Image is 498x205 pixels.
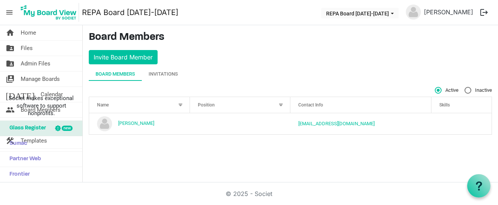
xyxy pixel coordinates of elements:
[431,113,492,134] td: is template cell column header Skills
[41,87,63,102] span: Calendar
[298,121,375,126] a: [EMAIL_ADDRESS][DOMAIN_NAME]
[89,31,492,44] h3: Board Members
[118,120,154,126] a: [PERSON_NAME]
[435,87,459,94] span: Active
[89,113,190,134] td: Ellie Rodriguez is template cell column header Name
[465,87,492,94] span: Inactive
[321,8,399,18] button: REPA Board 2025-2026 dropdownbutton
[6,25,15,40] span: home
[290,113,431,134] td: ellierodriguez1118@gmail.com is template cell column header Contact Info
[21,56,50,71] span: Admin Files
[406,5,421,20] img: no-profile-picture.svg
[476,5,492,20] button: logout
[62,126,73,131] div: new
[6,167,30,182] span: Frontier
[149,70,178,78] div: Invitations
[226,190,272,197] a: © 2025 - Societ
[6,152,41,167] span: Partner Web
[18,3,79,22] img: My Board View Logo
[21,41,33,56] span: Files
[421,5,476,20] a: [PERSON_NAME]
[18,3,82,22] a: My Board View Logo
[2,5,17,20] span: menu
[439,102,450,108] span: Skills
[96,70,135,78] div: Board Members
[89,50,158,64] button: Invite Board Member
[3,94,79,117] span: Societ makes exceptional software to support nonprofits.
[6,56,15,71] span: folder_shared
[97,102,109,108] span: Name
[6,71,15,87] span: switch_account
[6,87,35,102] span: [DATE]
[21,71,60,87] span: Manage Boards
[21,25,36,40] span: Home
[97,116,112,131] img: no-profile-picture.svg
[190,113,291,134] td: column header Position
[6,136,27,151] span: Sumac
[6,121,46,136] span: Glass Register
[298,102,323,108] span: Contact Info
[198,102,215,108] span: Position
[89,67,492,81] div: tab-header
[6,41,15,56] span: folder_shared
[82,5,178,20] a: REPA Board [DATE]-[DATE]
